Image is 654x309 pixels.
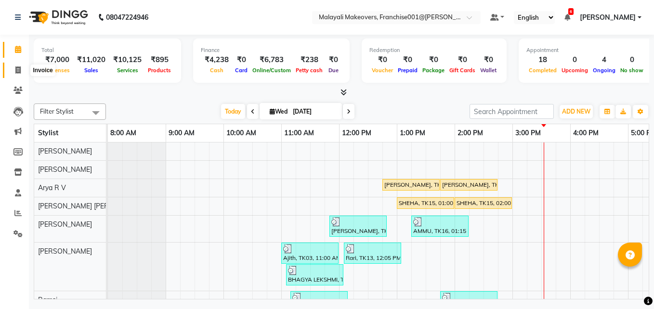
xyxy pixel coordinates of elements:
div: [PERSON_NAME], TK08, 11:50 AM-12:50 PM, Child Cut [330,217,386,235]
span: Cash [208,67,226,74]
a: 12:00 PM [340,126,374,140]
div: BHAGYA LEKSHMI, TK05, 11:05 AM-12:05 PM, [DEMOGRAPHIC_DATA] Normal Hair Cut [287,266,342,284]
div: ₹0 [420,54,447,65]
span: Wallet [478,67,499,74]
span: Voucher [369,67,395,74]
a: 2:00 PM [455,126,485,140]
span: [PERSON_NAME] [38,165,92,174]
a: 6 [564,13,570,22]
div: Appointment [526,46,646,54]
div: AMMU, TK16, 01:15 PM-02:15 PM, Eyebrows Threading [412,217,468,235]
div: ₹6,783 [250,54,293,65]
span: Online/Custom [250,67,293,74]
a: 10:00 AM [224,126,259,140]
div: 0 [559,54,590,65]
div: ₹10,125 [109,54,145,65]
div: ₹0 [478,54,499,65]
span: [PERSON_NAME] [38,147,92,155]
a: 4:00 PM [571,126,601,140]
a: 9:00 AM [166,126,197,140]
div: Invoice [30,64,55,76]
span: Due [326,67,341,74]
div: ₹0 [447,54,478,65]
span: Arya R V [38,183,66,192]
div: [PERSON_NAME], TK10, 01:45 PM-02:45 PM, Layer Cut [441,180,497,189]
div: Rari, TK13, 12:05 PM-01:05 PM, Child Cut [345,244,400,262]
div: [PERSON_NAME], TK10, 12:45 PM-01:45 PM, D-Tan Cleanup [383,180,439,189]
div: ₹0 [233,54,250,65]
span: Products [145,67,173,74]
span: Stylist [38,129,58,137]
a: 1:00 PM [397,126,428,140]
span: Services [115,67,141,74]
input: 2025-09-03 [290,104,338,119]
span: Ramsi [38,296,57,304]
div: 4 [590,54,618,65]
span: Gift Cards [447,67,478,74]
span: [PERSON_NAME] [38,220,92,229]
span: Wed [267,108,290,115]
span: Completed [526,67,559,74]
span: Card [233,67,250,74]
div: ₹11,020 [73,54,109,65]
div: Total [41,46,173,54]
span: [PERSON_NAME] [PERSON_NAME] [38,202,148,210]
b: 08047224946 [106,4,148,31]
span: [PERSON_NAME] [580,13,636,23]
div: Redemption [369,46,499,54]
div: ₹238 [293,54,325,65]
div: Ajith, TK03, 11:00 AM-12:00 PM, Child Cut [282,244,338,262]
a: 3:00 PM [513,126,543,140]
div: ₹0 [395,54,420,65]
span: Prepaid [395,67,420,74]
span: [PERSON_NAME] [38,247,92,256]
div: ₹4,238 [201,54,233,65]
span: Petty cash [293,67,325,74]
div: 0 [618,54,646,65]
a: 11:00 AM [282,126,316,140]
img: logo [25,4,91,31]
div: SHEHA, TK15, 02:00 PM-03:00 PM, [DEMOGRAPHIC_DATA] Root Touch-Up ([MEDICAL_DATA] Free) [456,199,511,207]
span: ADD NEW [562,108,590,115]
div: 18 [526,54,559,65]
span: 6 [568,8,574,15]
span: Sales [82,67,101,74]
span: Ongoing [590,67,618,74]
span: Filter Stylist [40,107,74,115]
a: 8:00 AM [108,126,139,140]
div: ₹0 [369,54,395,65]
div: Finance [201,46,342,54]
input: Search Appointment [470,104,554,119]
span: Today [221,104,245,119]
div: ₹7,000 [41,54,73,65]
div: ₹0 [325,54,342,65]
span: No show [618,67,646,74]
button: ADD NEW [560,105,593,118]
span: Package [420,67,447,74]
div: ₹895 [145,54,173,65]
div: SHEHA, TK15, 01:00 PM-02:00 PM, Highlighting (Per Streaks) [398,199,453,207]
span: Upcoming [559,67,590,74]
